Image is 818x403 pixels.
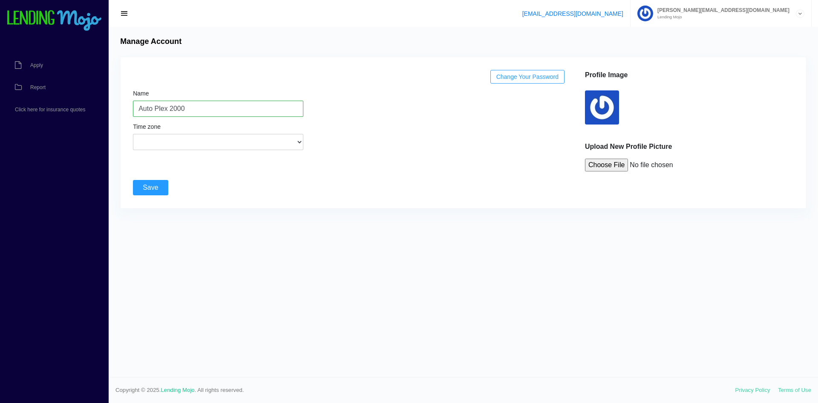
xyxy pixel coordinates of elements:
span: Copyright © 2025. . All rights reserved. [115,386,735,394]
img: profile image [585,90,619,125]
label: Time zone [133,124,161,130]
a: Terms of Use [778,387,811,393]
img: logo-small.png [6,10,102,32]
span: [PERSON_NAME][EMAIL_ADDRESS][DOMAIN_NAME] [653,8,789,13]
input: Save [133,180,168,195]
b: Profile Image [585,71,628,78]
small: Lending Mojo [653,15,789,19]
span: Click here for insurance quotes [15,107,85,112]
img: Profile image [637,6,653,21]
span: Apply [30,63,43,68]
b: Upload New Profile Picture [585,143,672,150]
a: Lending Mojo [161,387,195,393]
label: Name [133,90,149,96]
h4: Manage Account [120,37,181,46]
a: [EMAIL_ADDRESS][DOMAIN_NAME] [522,10,623,17]
span: Report [30,85,46,90]
a: Privacy Policy [735,387,770,393]
a: Change Your Password [490,70,565,84]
